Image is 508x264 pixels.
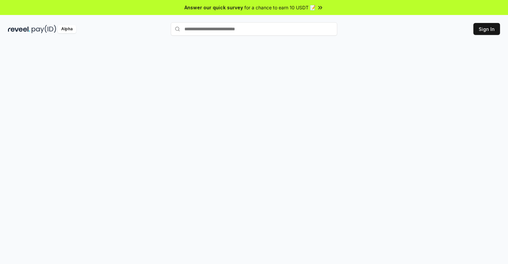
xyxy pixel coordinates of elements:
[184,4,243,11] span: Answer our quick survey
[32,25,56,33] img: pay_id
[473,23,500,35] button: Sign In
[58,25,76,33] div: Alpha
[8,25,30,33] img: reveel_dark
[244,4,316,11] span: for a chance to earn 10 USDT 📝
